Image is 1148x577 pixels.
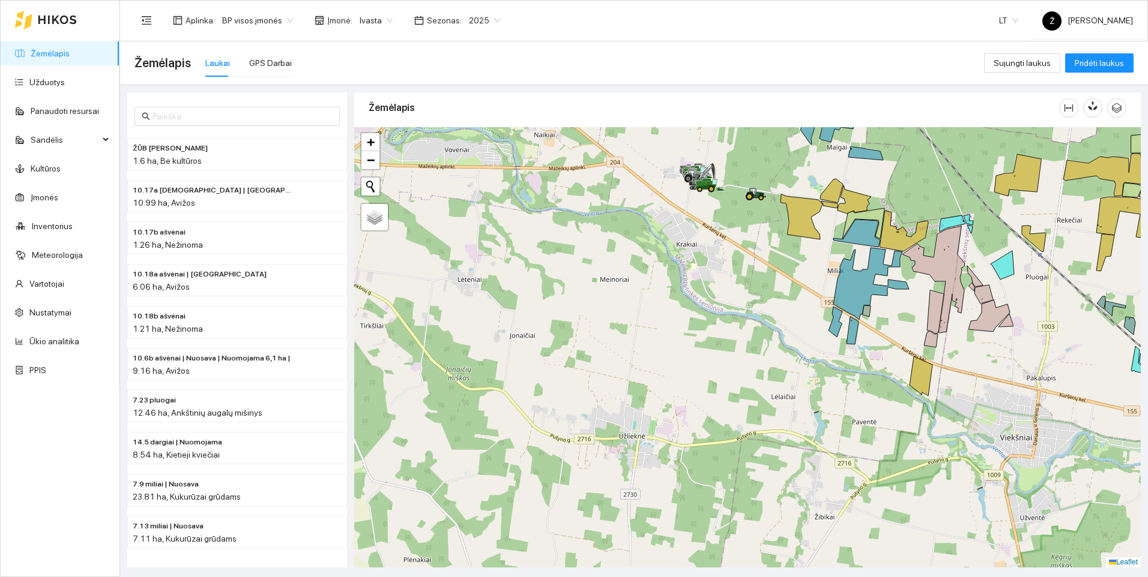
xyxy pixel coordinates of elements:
a: Zoom in [361,133,379,151]
span: 6.06 ha, Avižos [133,282,190,291]
span: Aplinka : [186,14,215,27]
a: Nustatymai [29,308,71,317]
a: Pridėti laukus [1065,58,1134,68]
span: 7.9 miliai | Nuosava [133,479,199,490]
span: 12.46 ha, Ankštinių augalų mišinys [133,408,262,417]
span: 7.13 miliai | Nuosava [133,521,204,532]
a: Layers [361,204,388,230]
span: − [367,152,375,167]
span: column-width [1060,103,1078,113]
span: Sujungti laukus [994,56,1051,70]
button: Sujungti laukus [984,53,1060,73]
span: Įmonė : [327,14,352,27]
input: Paieška [153,110,333,123]
span: Ivasta [360,11,393,29]
div: GPS Darbai [249,56,292,70]
span: 9.16 ha, Avižos [133,366,190,375]
span: menu-fold [141,15,152,26]
span: + [367,134,375,149]
div: Žemėlapis [369,91,1059,125]
span: 8.54 ha, Kietieji kviečiai [133,450,220,459]
span: 10.18b ašvėnai [133,311,186,322]
button: menu-fold [134,8,159,32]
button: Pridėti laukus [1065,53,1134,73]
span: 10.17b ašvėnai [133,227,186,238]
span: 2025 [469,11,500,29]
span: [PERSON_NAME] [1042,16,1133,25]
button: Initiate a new search [361,178,379,196]
span: search [142,112,150,121]
span: Sezonas : [427,14,462,27]
a: Vartotojai [29,279,64,288]
span: Sandėlis [31,128,99,152]
a: Leaflet [1109,558,1138,566]
span: 10.99 ha, Avižos [133,198,195,208]
a: Užduotys [29,77,65,87]
span: 10.18a ašvėnai | Nuomojama [133,269,267,280]
span: 1.6 ha, Be kultūros [133,156,202,166]
span: LT [999,11,1018,29]
a: Ūkio analitika [29,336,79,346]
span: calendar [414,16,424,25]
a: Įmonės [31,193,58,202]
div: Laukai [205,56,230,70]
span: 10.17a ašvėnai | Nuomojama [133,185,294,196]
a: Zoom out [361,151,379,169]
a: Inventorius [32,221,73,231]
span: ŽŪB IVASTA BAZĖ [133,143,208,154]
span: Pridėti laukus [1075,56,1124,70]
span: 23.81 ha, Kukurūzai grūdams [133,492,241,501]
span: 1.21 ha, Nežinoma [133,324,203,333]
a: Žemėlapis [31,49,70,58]
span: Žemėlapis [134,53,191,73]
span: 1.26 ha, Nežinoma [133,240,203,250]
a: Sujungti laukus [984,58,1060,68]
span: BP visos įmonės [222,11,293,29]
span: shop [315,16,324,25]
span: 7.11 ha, Kukurūzai grūdams [133,534,237,543]
a: Panaudoti resursai [31,106,99,116]
span: layout [173,16,183,25]
span: 14.5 dargiai | Nuomojama [133,437,222,448]
button: column-width [1059,98,1078,118]
a: Kultūros [31,164,61,173]
a: Meteorologija [32,250,83,260]
a: PPIS [29,365,46,375]
span: 10.6b ašvėnai | Nuosava | Nuomojama 6,1 ha | [133,353,291,364]
span: Ž [1050,11,1055,31]
span: 7.23 pluogai [133,395,176,406]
